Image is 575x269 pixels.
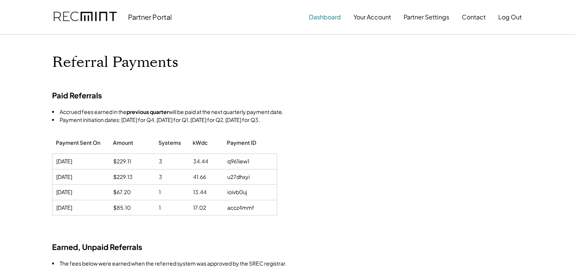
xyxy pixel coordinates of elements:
div: 3 [159,173,185,181]
div: 13.44 [193,188,220,196]
li: Payment initiation dates: [DATE] for Q4, [DATE] for Q1, [DATE] for Q2, [DATE] for Q3. [52,116,284,124]
div: 3 [159,158,185,165]
div: [DATE] [56,173,106,181]
button: Dashboard [309,9,341,25]
h3: Paid Referrals [52,90,102,100]
div: ioivb0uj [227,188,273,196]
h1: Referral Payments [52,54,178,71]
div: [DATE] [56,158,106,165]
div: 41.66 [193,173,220,181]
button: Partner Settings [404,9,449,25]
div: 1 [159,188,185,196]
div: Partner Portal [128,13,172,21]
strong: previous quarter [127,108,169,115]
div: $85.10 [113,204,151,212]
div: u27dhxyi [227,173,273,181]
button: Your Account [353,9,391,25]
div: 1 [159,204,185,212]
div: $229.13 [113,173,151,181]
div: Payment ID [227,139,272,146]
button: Contact [462,9,486,25]
div: q961iew1 [227,158,273,165]
div: 17.02 [193,204,220,212]
li: The fees below were earned when the referred system was approved by the SREC registrar. [52,260,287,267]
div: Payment Sent On [56,139,105,146]
li: Accrued fees earned in the will be paid at the next quarterly payment date. [52,108,284,116]
div: 34.44 [193,158,220,165]
h3: Earned, Unpaid Referrals [52,242,142,252]
button: Log Out [498,9,522,25]
div: accz4mmf [227,204,273,212]
div: kWdc [193,139,219,146]
div: [DATE] [56,188,106,196]
img: recmint-logotype%403x.png [54,4,117,30]
div: Amount [113,139,151,146]
div: $67.20 [113,188,151,196]
div: [DATE] [56,204,106,212]
div: Systems [158,139,185,146]
div: $229.11 [113,158,151,165]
